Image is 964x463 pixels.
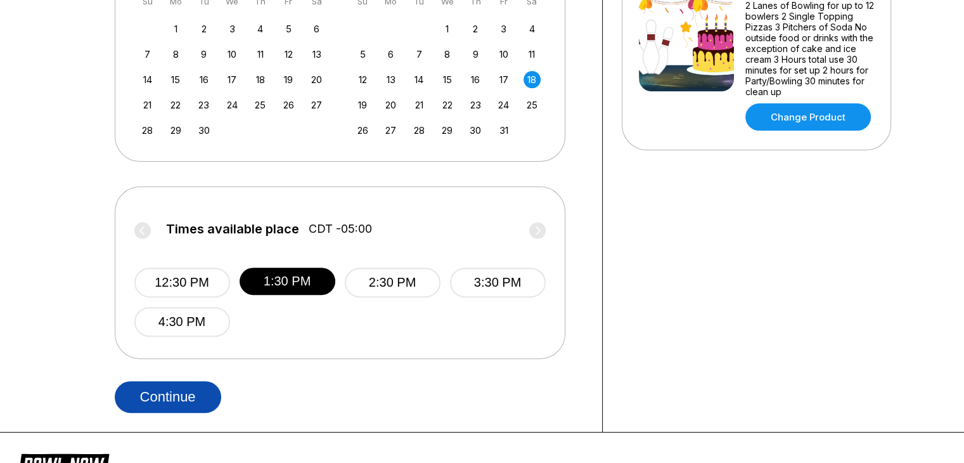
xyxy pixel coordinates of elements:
div: Choose Thursday, October 16th, 2025 [467,71,484,88]
div: Choose Friday, October 3rd, 2025 [495,20,512,37]
div: Choose Tuesday, September 16th, 2025 [195,71,212,88]
div: Choose Thursday, September 25th, 2025 [252,96,269,114]
div: Choose Sunday, October 5th, 2025 [354,46,371,63]
div: Choose Wednesday, September 10th, 2025 [224,46,241,63]
div: Choose Friday, October 24th, 2025 [495,96,512,114]
span: Times available place [166,222,299,236]
div: Choose Monday, September 22nd, 2025 [167,96,184,114]
div: Choose Wednesday, October 29th, 2025 [439,122,456,139]
span: CDT -05:00 [309,222,372,236]
div: Choose Wednesday, September 24th, 2025 [224,96,241,114]
div: Choose Friday, September 12th, 2025 [280,46,297,63]
div: Choose Wednesday, September 17th, 2025 [224,71,241,88]
div: Choose Saturday, September 13th, 2025 [308,46,325,63]
div: Choose Sunday, October 12th, 2025 [354,71,371,88]
div: Choose Sunday, September 28th, 2025 [139,122,156,139]
a: Change Product [745,103,871,131]
div: month 2025-09 [138,19,328,139]
div: Choose Wednesday, October 15th, 2025 [439,71,456,88]
div: Choose Tuesday, October 14th, 2025 [411,71,428,88]
div: Choose Wednesday, September 3rd, 2025 [224,20,241,37]
div: Choose Monday, October 27th, 2025 [382,122,399,139]
div: Choose Saturday, October 25th, 2025 [524,96,541,114]
div: Choose Saturday, October 18th, 2025 [524,71,541,88]
div: Choose Friday, September 26th, 2025 [280,96,297,114]
div: Choose Tuesday, September 2nd, 2025 [195,20,212,37]
button: 3:30 PM [450,268,546,297]
button: 12:30 PM [134,268,230,297]
div: Choose Monday, September 15th, 2025 [167,71,184,88]
div: Choose Thursday, October 30th, 2025 [467,122,484,139]
div: Choose Thursday, September 11th, 2025 [252,46,269,63]
div: Choose Monday, September 1st, 2025 [167,20,184,37]
button: 2:30 PM [345,268,440,297]
div: Choose Thursday, October 9th, 2025 [467,46,484,63]
div: Choose Saturday, September 6th, 2025 [308,20,325,37]
div: Choose Tuesday, October 21st, 2025 [411,96,428,114]
div: Choose Monday, October 6th, 2025 [382,46,399,63]
div: Choose Tuesday, October 7th, 2025 [411,46,428,63]
div: Choose Friday, October 10th, 2025 [495,46,512,63]
div: Choose Wednesday, October 22nd, 2025 [439,96,456,114]
div: Choose Sunday, September 14th, 2025 [139,71,156,88]
button: 1:30 PM [240,268,335,295]
div: Choose Sunday, October 19th, 2025 [354,96,371,114]
div: Choose Monday, October 13th, 2025 [382,71,399,88]
div: Choose Saturday, October 11th, 2025 [524,46,541,63]
button: Continue [115,381,221,413]
div: Choose Tuesday, September 23rd, 2025 [195,96,212,114]
button: 4:30 PM [134,307,230,337]
div: Choose Thursday, September 18th, 2025 [252,71,269,88]
div: Choose Sunday, September 7th, 2025 [139,46,156,63]
div: Choose Thursday, October 2nd, 2025 [467,20,484,37]
div: Choose Saturday, September 20th, 2025 [308,71,325,88]
div: Choose Friday, October 17th, 2025 [495,71,512,88]
div: Choose Monday, September 8th, 2025 [167,46,184,63]
div: Choose Wednesday, October 1st, 2025 [439,20,456,37]
div: Choose Tuesday, September 30th, 2025 [195,122,212,139]
div: Choose Wednesday, October 8th, 2025 [439,46,456,63]
div: Choose Saturday, September 27th, 2025 [308,96,325,114]
div: Choose Thursday, October 23rd, 2025 [467,96,484,114]
div: month 2025-10 [352,19,543,139]
div: Choose Sunday, October 26th, 2025 [354,122,371,139]
div: Choose Saturday, October 4th, 2025 [524,20,541,37]
div: Choose Friday, October 31st, 2025 [495,122,512,139]
div: Choose Monday, September 29th, 2025 [167,122,184,139]
div: Choose Thursday, September 4th, 2025 [252,20,269,37]
div: Choose Tuesday, October 28th, 2025 [411,122,428,139]
div: Choose Tuesday, September 9th, 2025 [195,46,212,63]
div: Choose Sunday, September 21st, 2025 [139,96,156,114]
div: Choose Monday, October 20th, 2025 [382,96,399,114]
div: Choose Friday, September 5th, 2025 [280,20,297,37]
div: Choose Friday, September 19th, 2025 [280,71,297,88]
